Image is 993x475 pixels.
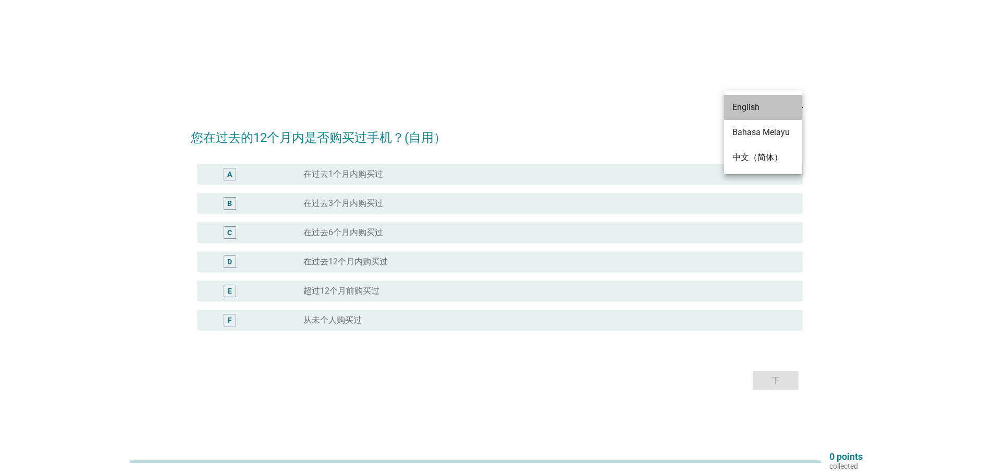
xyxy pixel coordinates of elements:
[303,227,383,238] label: 在过去6个月内购买过
[303,257,388,267] label: 在过去12个月内购买过
[303,315,362,325] label: 从未个人购买过
[191,118,803,147] h2: 您在过去的12个月内是否购买过手机？(自用）
[303,169,383,179] label: 在过去1个月内购买过
[303,198,383,209] label: 在过去3个月内购买过
[227,227,232,238] div: C
[732,101,794,114] div: English
[732,126,794,139] div: Bahasa Melayu
[732,151,794,164] div: 中文（简体）
[829,461,863,471] p: collected
[227,168,232,179] div: A
[228,314,232,325] div: F
[227,256,232,267] div: D
[829,452,863,461] p: 0 points
[303,286,379,296] label: 超过12个月前购买过
[227,198,232,209] div: B
[228,285,232,296] div: E
[790,93,803,105] i: arrow_drop_down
